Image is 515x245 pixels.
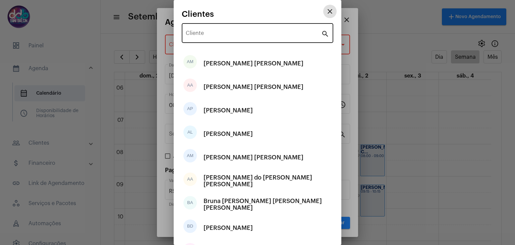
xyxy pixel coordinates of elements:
div: [PERSON_NAME] [204,124,253,144]
div: [PERSON_NAME] [204,100,253,120]
div: AA [183,173,197,186]
div: [PERSON_NAME] [PERSON_NAME] [204,53,303,73]
div: AL [183,126,197,139]
div: Bruna [PERSON_NAME] [PERSON_NAME] [PERSON_NAME] [204,194,332,214]
div: [PERSON_NAME] [PERSON_NAME] [204,77,303,97]
div: AM [183,55,197,68]
div: AM [183,149,197,162]
div: [PERSON_NAME] [PERSON_NAME] [204,147,303,167]
div: AP [183,102,197,115]
input: Pesquisar cliente [186,32,321,38]
div: BA [183,196,197,209]
div: BD [183,219,197,233]
span: Clientes [182,10,214,18]
div: [PERSON_NAME] [204,218,253,238]
div: [PERSON_NAME] do [PERSON_NAME] [PERSON_NAME] [204,171,332,191]
mat-icon: search [321,30,329,38]
mat-icon: close [326,7,334,15]
div: AA [183,79,197,92]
